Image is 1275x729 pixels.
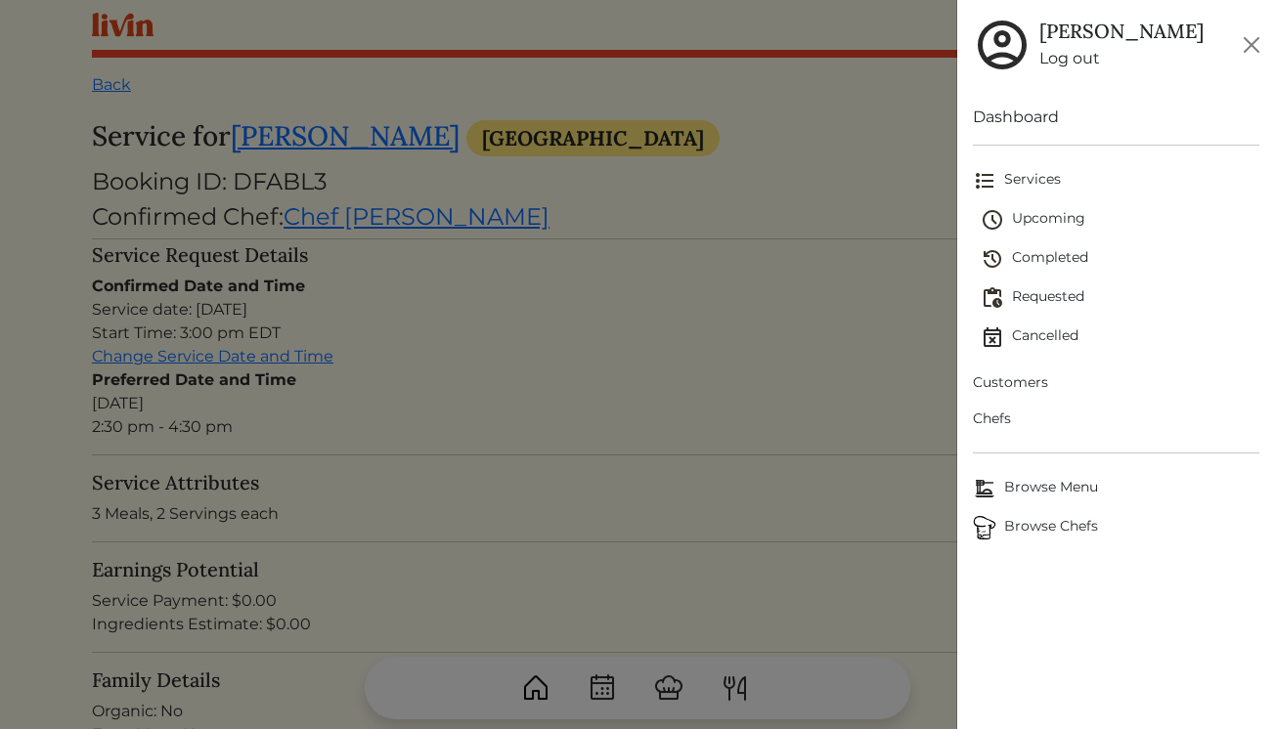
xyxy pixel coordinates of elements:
[981,200,1259,239] a: Upcoming
[973,477,1259,500] span: Browse Menu
[973,372,1259,393] span: Customers
[981,208,1259,232] span: Upcoming
[1039,20,1204,43] h5: [PERSON_NAME]
[981,286,1259,310] span: Requested
[973,169,1259,193] span: Services
[981,318,1259,357] a: Cancelled
[973,477,996,500] img: Browse Menu
[973,169,996,193] img: format_list_bulleted-ebc7f0161ee23162107b508e562e81cd567eeab2455044221954b09d19068e74.svg
[981,279,1259,318] a: Requested
[981,325,1259,349] span: Cancelled
[981,247,1259,271] span: Completed
[973,401,1259,437] a: Chefs
[1236,29,1267,61] button: Close
[973,508,1259,547] a: ChefsBrowse Chefs
[981,247,1004,271] img: history-2b446bceb7e0f53b931186bf4c1776ac458fe31ad3b688388ec82af02103cd45.svg
[973,516,1259,539] span: Browse Chefs
[1039,47,1204,70] a: Log out
[981,325,1004,349] img: event_cancelled-67e280bd0a9e072c26133efab016668ee6d7272ad66fa3c7eb58af48b074a3a4.svg
[981,239,1259,279] a: Completed
[973,161,1259,200] a: Services
[973,106,1259,129] a: Dashboard
[973,16,1032,74] img: user_account-e6e16d2ec92f44fc35f99ef0dc9cddf60790bfa021a6ecb1c896eb5d2907b31c.svg
[973,364,1259,401] a: Customers
[973,408,1259,429] span: Chefs
[973,516,996,539] img: Browse Chefs
[981,208,1004,232] img: schedule-fa401ccd6b27cf58db24c3bb5584b27dcd8bd24ae666a918e1c6b4ae8c451a22.svg
[973,469,1259,508] a: Browse MenuBrowse Menu
[981,286,1004,310] img: pending_actions-fd19ce2ea80609cc4d7bbea353f93e2f363e46d0f816104e4e0650fdd7f915cf.svg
